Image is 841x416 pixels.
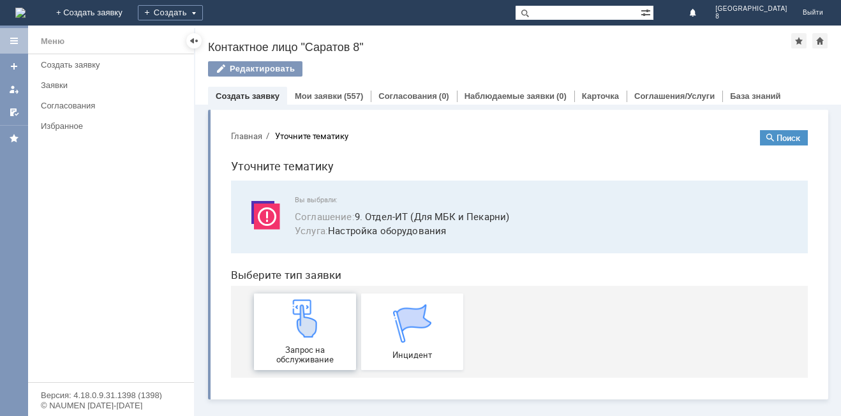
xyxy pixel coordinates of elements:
[641,6,653,18] span: Расширенный поиск
[10,37,587,56] h1: Уточните тематику
[54,11,128,21] div: Уточните тематику
[791,33,807,48] div: Добавить в избранное
[172,184,211,223] img: get067d4ba7cf7247ad92597448b2db9300
[216,91,279,101] a: Создать заявку
[74,90,134,103] span: Соглашение :
[208,41,791,54] div: Контактное лицо "Саратов 8"
[10,149,587,161] header: Выберите тип заявки
[715,5,787,13] span: [GEOGRAPHIC_DATA]
[4,56,24,77] a: Создать заявку
[41,34,64,49] div: Меню
[41,401,181,410] div: © NAUMEN [DATE]-[DATE]
[4,79,24,100] a: Мои заявки
[344,91,363,101] div: (557)
[33,174,135,250] a: Запрос на обслуживание
[582,91,619,101] a: Карточка
[26,76,64,114] img: svg%3E
[74,76,572,84] span: Вы выбрали:
[36,55,191,75] a: Создать заявку
[41,391,181,399] div: Версия: 4.18.0.9.31.1398 (1398)
[556,91,567,101] div: (0)
[15,8,26,18] img: logo
[4,102,24,123] a: Мои согласования
[10,10,41,22] button: Главная
[715,13,787,20] span: 8
[378,91,437,101] a: Согласования
[465,91,554,101] a: Наблюдаемые заявки
[730,91,780,101] a: База знаний
[74,103,572,118] span: Настройка оборудования
[36,96,191,115] a: Согласования
[74,89,288,104] button: Соглашение:9. Отдел-ИТ (Для МБК и Пекарни)
[138,5,203,20] div: Создать
[140,174,242,250] a: Инцидент
[41,121,172,131] div: Избранное
[15,8,26,18] a: Перейти на домашнюю страницу
[74,104,107,117] span: Услуга :
[186,33,202,48] div: Скрыть меню
[41,80,186,90] div: Заявки
[37,225,131,244] span: Запрос на обслуживание
[41,60,186,70] div: Создать заявку
[295,91,342,101] a: Мои заявки
[439,91,449,101] div: (0)
[144,230,239,240] span: Инцидент
[36,75,191,95] a: Заявки
[41,101,186,110] div: Согласования
[812,33,828,48] div: Сделать домашней страницей
[539,10,587,26] button: Поиск
[65,179,103,218] img: get23c147a1b4124cbfa18e19f2abec5e8f
[634,91,715,101] a: Соглашения/Услуги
